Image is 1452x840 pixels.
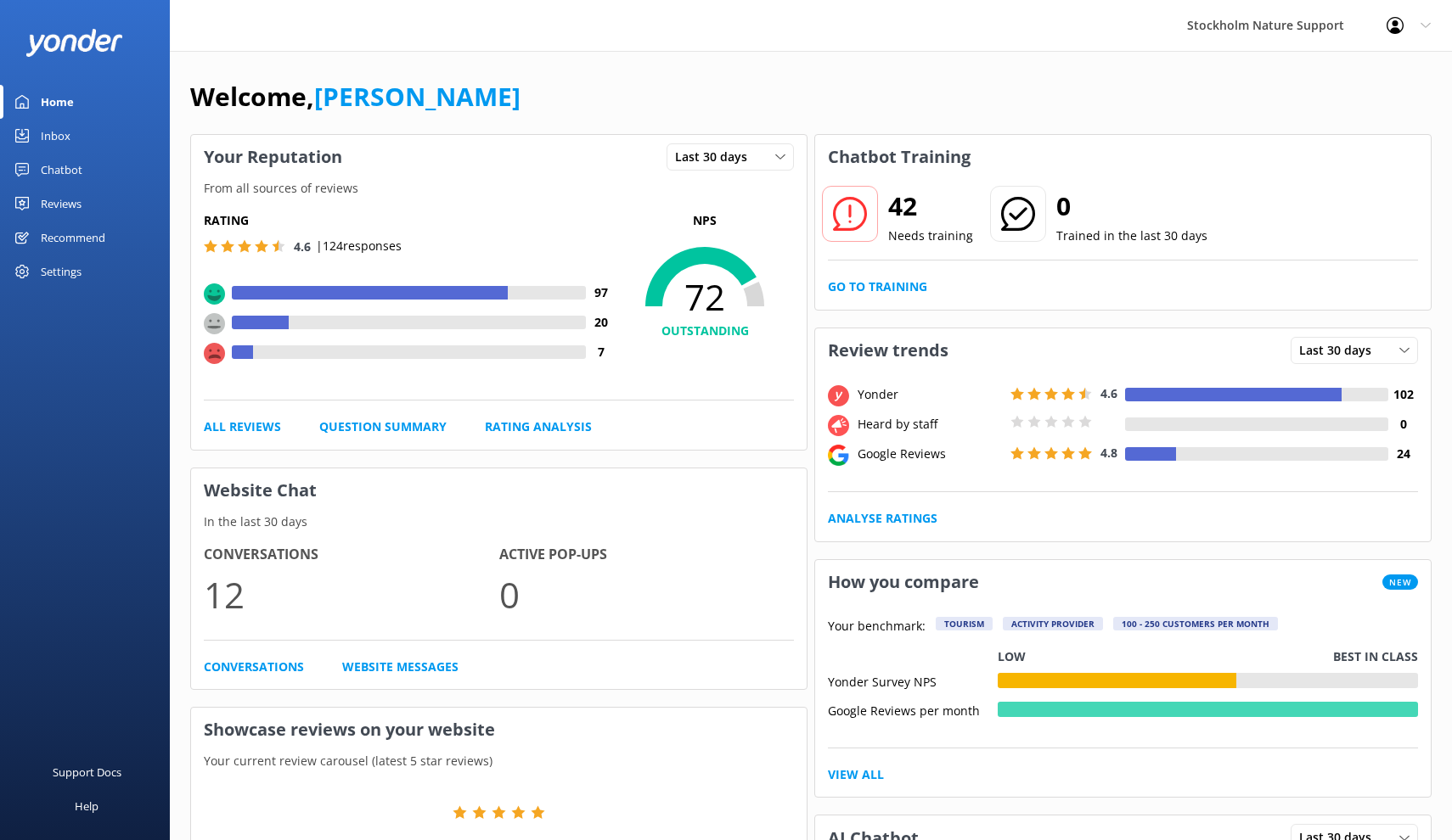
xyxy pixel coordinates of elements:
[828,509,937,528] a: Analyse Ratings
[191,179,807,198] p: From all sources of reviews
[41,221,105,255] div: Recommend
[936,617,993,630] div: Tourism
[191,752,807,770] p: Your current review carousel (latest 5 star reviews)
[316,237,402,255] p: | 124 responses
[499,544,795,566] h4: Active Pop-ups
[41,85,74,119] div: Home
[191,135,355,179] h3: Your Reputation
[1382,574,1418,590] span: New
[828,765,884,784] a: View All
[828,702,998,717] div: Google Reviews per month
[41,153,82,187] div: Chatbot
[1388,445,1418,463] h4: 24
[853,415,1006,434] div: Heard by staff
[828,277,927,296] a: Go to Training
[888,186,973,227] h2: 42
[815,560,992,604] h3: How you compare
[586,283,616,302] h4: 97
[204,417,281,436] a: All Reviews
[41,119,70,153] div: Inbox
[828,673,998,688] div: Yonder Survey NPS
[204,566,499,623] p: 12
[191,468,807,512] h3: Website Chat
[1056,227,1207,245] p: Trained in the last 30 days
[204,211,616,230] h5: Rating
[1388,415,1418,434] h4: 0
[25,29,123,57] img: yonder-white-logo.png
[888,227,973,245] p: Needs training
[41,255,82,288] div: Settings
[190,76,521,117] h1: Welcome,
[342,658,459,676] a: Website Messages
[499,566,795,623] p: 0
[586,313,616,332] h4: 20
[191,512,807,531] p: In the last 30 days
[828,617,926,637] p: Your benchmark:
[815,135,983,179] h3: Chatbot Training
[815,328,961,372] h3: Review trends
[41,187,82,221] div: Reviews
[204,544,499,566] h4: Conversations
[204,658,304,676] a: Conversations
[675,148,757,166] span: Last 30 days
[314,79,521,114] a: [PERSON_NAME]
[998,647,1026,666] p: Low
[1003,617,1103,630] div: Activity Provider
[191,708,807,752] h3: Showcase reviews on your website
[1333,647,1418,666] p: Best in class
[586,343,616,361] h4: 7
[616,276,794,318] span: 72
[485,417,592,436] a: Rating Analysis
[53,755,121,789] div: Support Docs
[75,789,98,823] div: Help
[1100,445,1117,461] span: 4.8
[616,211,794,230] p: NPS
[1388,385,1418,404] h4: 102
[853,385,1006,404] div: Yonder
[616,322,794,340] h4: OUTSTANDING
[319,417,447,436] a: Question Summary
[853,445,1006,463] div: Google Reviews
[294,238,311,255] span: 4.6
[1056,186,1207,227] h2: 0
[1100,385,1117,401] span: 4.6
[1299,341,1382,360] span: Last 30 days
[1113,617,1278,630] div: 100 - 250 customers per month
